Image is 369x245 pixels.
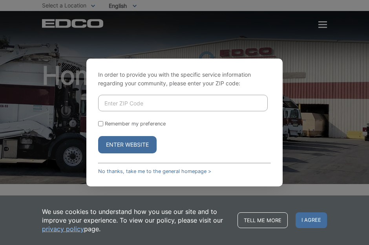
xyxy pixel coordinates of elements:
a: Tell me more [237,212,288,228]
span: I agree [296,212,327,228]
label: Remember my preference [105,121,166,127]
button: Enter Website [98,136,157,153]
p: In order to provide you with the specific service information regarding your community, please en... [98,70,271,88]
p: We use cookies to understand how you use our site and to improve your experience. To view our pol... [42,207,230,233]
a: No thanks, take me to the general homepage > [98,168,211,174]
input: Enter ZIP Code [98,95,268,111]
a: privacy policy [42,225,84,233]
